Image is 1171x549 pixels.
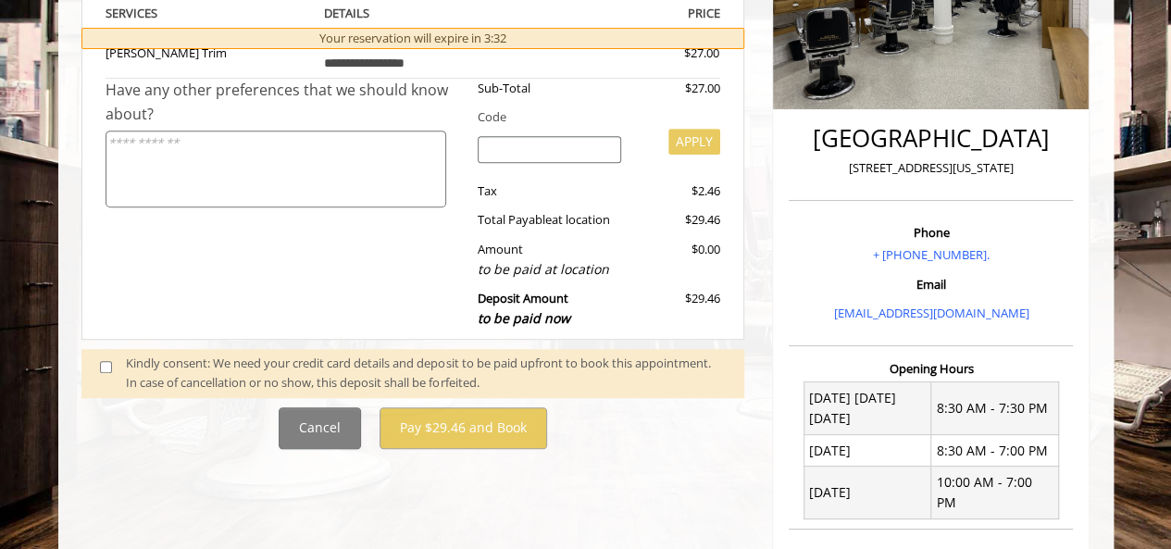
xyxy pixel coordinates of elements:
[464,79,635,98] div: Sub-Total
[126,354,726,393] div: Kindly consent: We need your credit card details and deposit to be paid upfront to book this appo...
[793,125,1068,152] h2: [GEOGRAPHIC_DATA]
[106,3,311,24] th: SERVICE
[151,5,157,21] span: S
[833,305,1028,321] a: [EMAIL_ADDRESS][DOMAIN_NAME]
[635,181,720,201] div: $2.46
[516,3,721,24] th: PRICE
[931,467,1059,519] td: 10:00 AM - 7:00 PM
[380,407,547,449] button: Pay $29.46 and Book
[310,3,516,24] th: DETAILS
[635,79,720,98] div: $27.00
[931,435,1059,467] td: 8:30 AM - 7:00 PM
[789,362,1073,375] h3: Opening Hours
[464,240,635,280] div: Amount
[635,289,720,329] div: $29.46
[793,158,1068,178] p: [STREET_ADDRESS][US_STATE]
[793,278,1068,291] h3: Email
[478,259,621,280] div: to be paid at location
[464,107,720,127] div: Code
[668,129,720,155] button: APPLY
[873,246,990,263] a: + [PHONE_NUMBER].
[464,210,635,230] div: Total Payable
[106,24,311,79] td: [PERSON_NAME] Trim
[617,44,719,63] div: $27.00
[464,181,635,201] div: Tax
[279,407,361,449] button: Cancel
[931,382,1059,435] td: 8:30 AM - 7:30 PM
[635,210,720,230] div: $29.46
[793,226,1068,239] h3: Phone
[635,240,720,280] div: $0.00
[81,28,745,49] div: Your reservation will expire in 3:32
[804,382,931,435] td: [DATE] [DATE] [DATE]
[106,79,465,126] div: Have any other preferences that we should know about?
[478,290,570,327] b: Deposit Amount
[552,211,610,228] span: at location
[804,467,931,519] td: [DATE]
[804,435,931,467] td: [DATE]
[478,309,570,327] span: to be paid now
